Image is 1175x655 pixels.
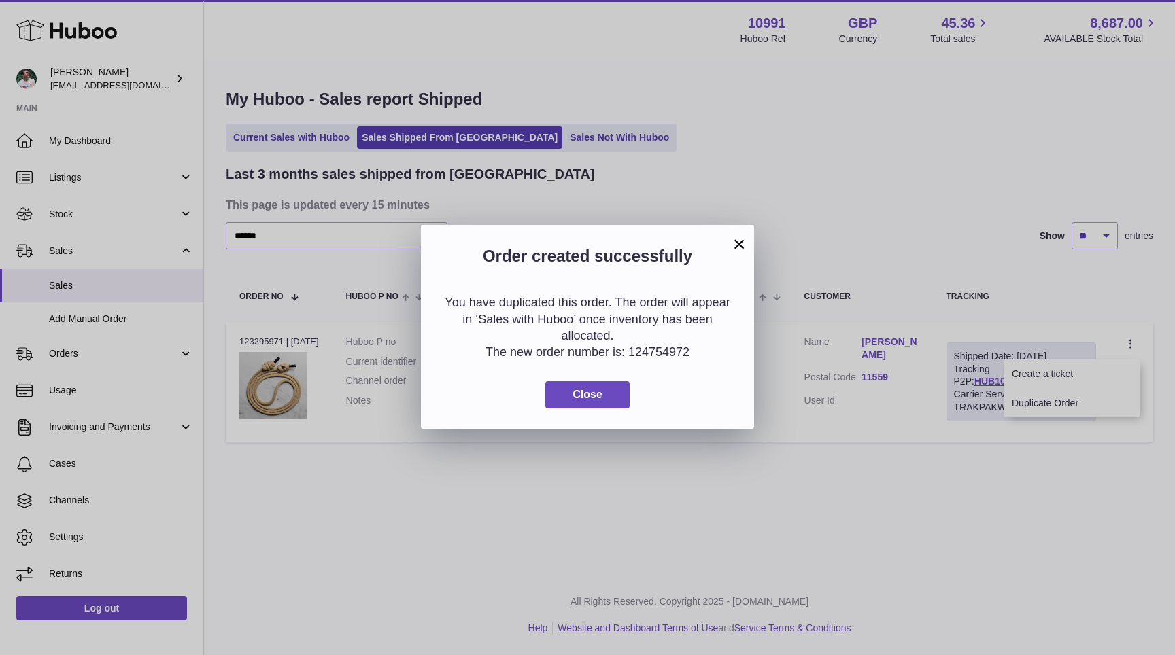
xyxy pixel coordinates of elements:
span: Close [573,389,602,400]
p: The new order number is: 124754972 [441,344,734,360]
button: Close [545,381,630,409]
button: × [731,236,747,252]
h2: Order created successfully [441,245,734,274]
p: You have duplicated this order. The order will appear in ‘Sales with Huboo’ once inventory has be... [441,294,734,344]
